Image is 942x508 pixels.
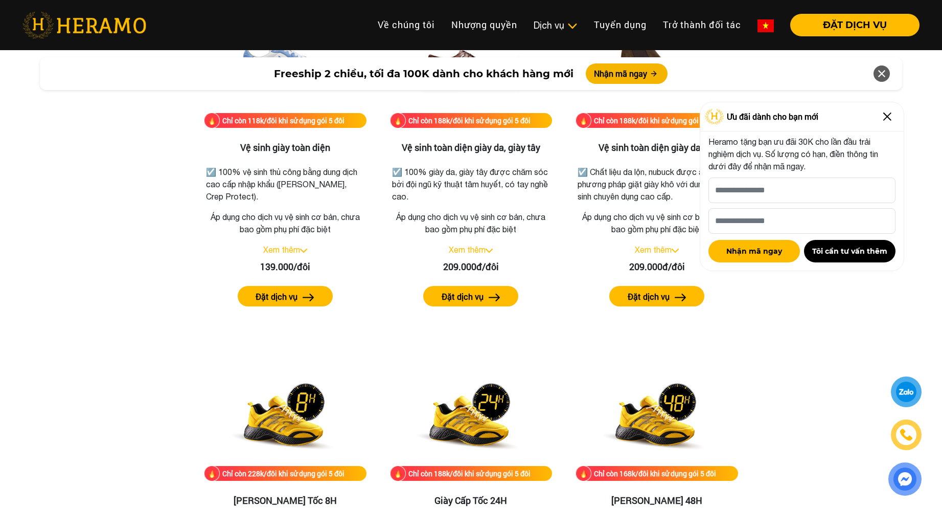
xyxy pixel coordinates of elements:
div: 139.000/đôi [204,260,366,274]
img: arrow_down.svg [300,249,307,253]
div: Chỉ còn 168k/đôi khi sử dụng gói 5 đôi [594,468,716,479]
img: Giày Cấp Tốc 24H [404,364,537,466]
img: fire.png [390,113,406,128]
span: Ưu đãi dành cho bạn mới [727,111,818,123]
a: Nhượng quyền [443,14,525,36]
button: Đặt dịch vụ [238,286,333,306]
img: arrow [489,294,500,301]
h3: [PERSON_NAME] Tốc 8H [204,495,366,506]
div: Chỉ còn 188k/đôi khi sử dụng gói 5 đôi [594,115,716,126]
img: fire.png [204,113,220,128]
h3: [PERSON_NAME] 48H [576,495,738,506]
a: Đặt dịch vụ arrow [390,286,553,306]
a: Đặt dịch vụ arrow [204,286,366,306]
img: fire.png [204,466,220,481]
img: Logo [705,109,724,124]
button: Nhận mã ngay [586,63,668,84]
img: arrow [675,294,686,301]
img: Giày Siêu Tốc 8H [219,364,352,466]
div: Dịch vụ [534,18,578,32]
a: Xem thêm [449,245,486,254]
img: Giày Nhanh 48H [590,364,723,466]
img: arrow_down.svg [672,249,679,253]
button: ĐẶT DỊCH VỤ [790,14,920,36]
p: Áp dụng cho dịch vụ vệ sinh cơ bản, chưa bao gồm phụ phí đặc biệt [576,211,738,235]
button: Tôi cần tư vấn thêm [804,240,895,262]
p: Áp dụng cho dịch vụ vệ sinh cơ bản, chưa bao gồm phụ phí đặc biệt [204,211,366,235]
a: ĐẶT DỊCH VỤ [782,20,920,30]
a: Đặt dịch vụ arrow [576,286,738,306]
button: Đặt dịch vụ [609,286,704,306]
a: Tuyển dụng [586,14,655,36]
button: Đặt dịch vụ [423,286,518,306]
p: ☑️ 100% giày da, giày tây được chăm sóc bởi đội ngũ kỹ thuật tâm huyết, có tay nghề cao. [392,166,550,203]
span: Freeship 2 chiều, tối đa 100K dành cho khách hàng mới [274,66,573,81]
label: Đặt dịch vụ [628,291,670,303]
p: Áp dụng cho dịch vụ vệ sinh cơ bản, chưa bao gồm phụ phí đặc biệt [390,211,553,235]
p: Heramo tặng bạn ưu đãi 30K cho lần đầu trải nghiệm dịch vụ. Số lượng có hạn, điền thông tin dưới ... [708,136,895,172]
div: Chỉ còn 228k/đôi khi sử dụng gói 5 đôi [222,468,344,479]
label: Đặt dịch vụ [256,291,297,303]
img: Close [879,108,895,125]
img: arrow [303,294,314,301]
a: Xem thêm [263,245,300,254]
img: arrow_down.svg [486,249,493,253]
a: phone-icon [892,421,920,449]
img: phone-icon [901,429,912,440]
div: Chỉ còn 188k/đôi khi sử dụng gói 5 đôi [408,115,531,126]
div: 209.000đ/đôi [390,260,553,274]
a: Xem thêm [635,245,672,254]
h3: Giày Cấp Tốc 24H [390,495,553,506]
p: ☑️ Chất liệu da lộn, nubuck được áp dụng phương pháp giặt giày khô với dung dịch vệ sinh chuyên d... [578,166,736,203]
h3: Vệ sinh giày toàn diện [204,142,366,153]
div: Chỉ còn 118k/đôi khi sử dụng gói 5 đôi [222,115,344,126]
img: subToggleIcon [567,21,578,31]
h3: Vệ sinh toàn diện giày da lộn [576,142,738,153]
button: Nhận mã ngay [708,240,800,262]
div: 209.000đ/đôi [576,260,738,274]
h3: Vệ sinh toàn diện giày da, giày tây [390,142,553,153]
img: heramo-logo.png [22,12,146,38]
a: Về chúng tôi [370,14,443,36]
img: fire.png [390,466,406,481]
img: fire.png [576,113,591,128]
label: Đặt dịch vụ [442,291,484,303]
div: Chỉ còn 188k/đôi khi sử dụng gói 5 đôi [408,468,531,479]
img: vn-flag.png [757,19,774,32]
p: ☑️ 100% vệ sinh thủ công bằng dung dịch cao cấp nhập khẩu ([PERSON_NAME], Crep Protect). [206,166,364,203]
a: Trở thành đối tác [655,14,749,36]
img: fire.png [576,466,591,481]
